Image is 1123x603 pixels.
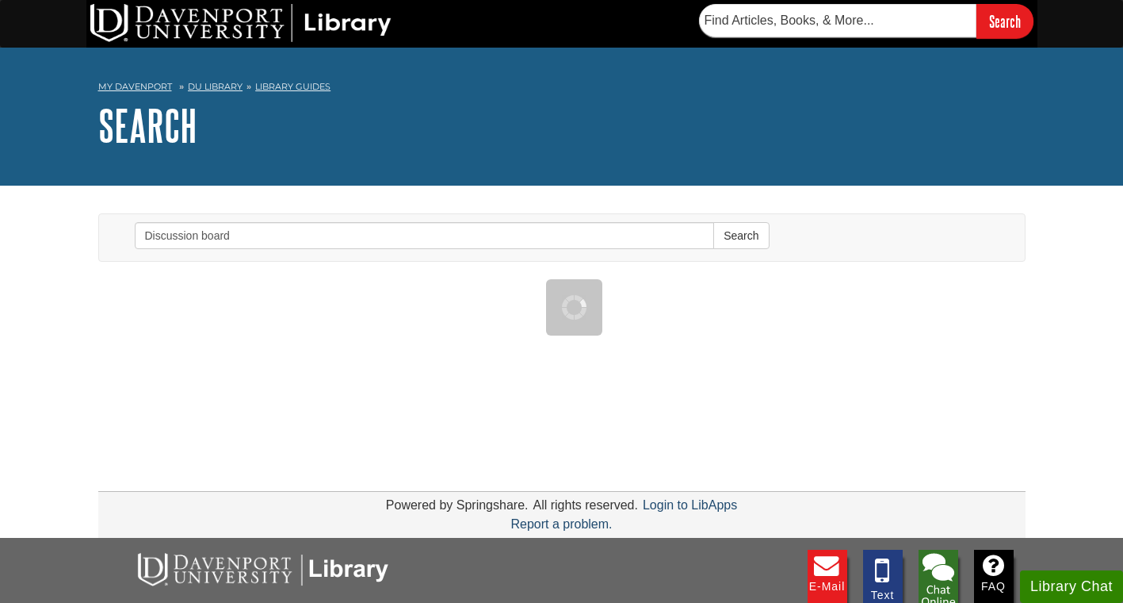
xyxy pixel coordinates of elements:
a: Login to LibApps [643,498,737,512]
img: Working... [562,295,586,320]
div: All rights reserved. [530,498,640,512]
a: My Davenport [98,80,172,94]
h1: Search [98,102,1026,149]
a: DU Library [188,81,243,92]
div: Powered by Springshare. [384,498,531,512]
input: Search [976,4,1033,38]
a: Report a problem. [510,517,612,531]
input: Find Articles, Books, & More... [699,4,976,37]
img: DU Library [90,4,392,42]
input: Search this Group [135,222,715,249]
form: Searches DU Library's articles, books, and more [699,4,1033,38]
nav: breadcrumb [98,76,1026,102]
button: Library Chat [1020,570,1123,603]
img: DU Libraries [110,550,411,588]
a: Library Guides [255,81,330,92]
button: Search [713,222,769,249]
